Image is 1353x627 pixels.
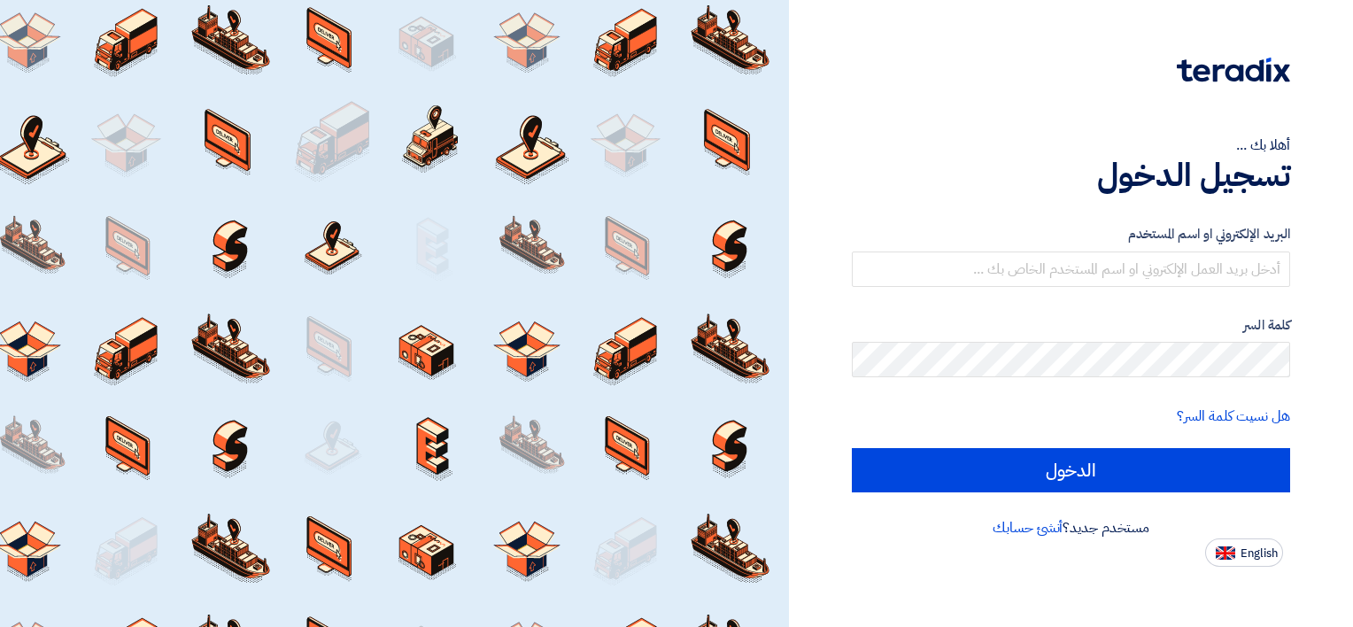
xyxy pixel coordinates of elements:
img: Teradix logo [1177,58,1290,82]
h1: تسجيل الدخول [852,156,1290,195]
img: en-US.png [1216,546,1235,560]
label: البريد الإلكتروني او اسم المستخدم [852,224,1290,244]
div: أهلا بك ... [852,135,1290,156]
div: مستخدم جديد؟ [852,517,1290,538]
button: English [1205,538,1283,567]
label: كلمة السر [852,315,1290,336]
input: الدخول [852,448,1290,492]
input: أدخل بريد العمل الإلكتروني او اسم المستخدم الخاص بك ... [852,252,1290,287]
span: English [1241,547,1278,560]
a: أنشئ حسابك [993,517,1063,538]
a: هل نسيت كلمة السر؟ [1177,406,1290,427]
